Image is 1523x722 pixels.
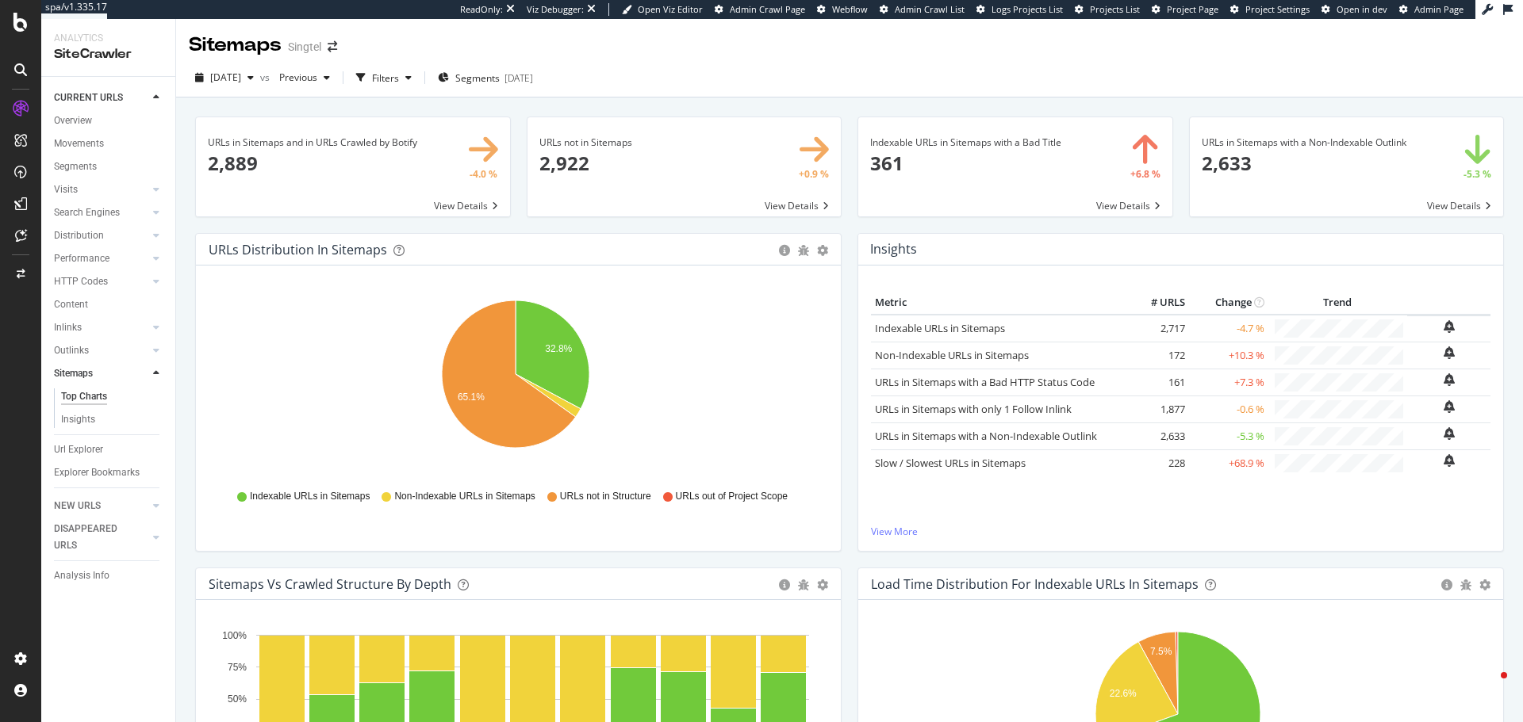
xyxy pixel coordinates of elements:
div: Load Time Distribution for Indexable URLs in Sitemaps [871,576,1199,592]
div: Insights [61,411,95,428]
div: arrow-right-arrow-left [328,41,337,52]
a: HTTP Codes [54,273,148,290]
span: Segments [455,71,500,85]
span: Webflow [832,3,868,15]
span: Projects List [1090,3,1140,15]
span: Logs Projects List [992,3,1063,15]
span: Non-Indexable URLs in Sitemaps [394,490,535,503]
a: Explorer Bookmarks [54,464,164,481]
a: URLs in Sitemaps with only 1 Follow Inlink [875,402,1072,416]
td: 172 [1126,342,1189,369]
a: Search Engines [54,204,148,221]
a: CURRENT URLS [54,90,148,106]
div: gear [817,579,828,590]
span: Project Page [1167,3,1218,15]
div: bell-plus [1444,320,1455,333]
span: Indexable URLs in Sitemaps [250,490,370,503]
div: bell-plus [1444,373,1455,386]
div: bug [798,579,809,590]
div: Filters [372,71,399,85]
text: 75% [228,662,247,673]
text: 7.5% [1150,646,1172,657]
div: NEW URLS [54,498,101,514]
div: Movements [54,136,104,152]
button: Segments[DATE] [432,65,539,90]
div: bell-plus [1444,427,1455,440]
div: HTTP Codes [54,273,108,290]
div: bell-plus [1444,346,1455,359]
span: Admin Crawl Page [730,3,805,15]
span: Admin Crawl List [895,3,965,15]
div: Sitemaps [54,365,93,382]
a: Non-Indexable URLs in Sitemaps [875,348,1029,362]
a: Open Viz Editor [622,3,703,16]
text: 32.8% [545,343,572,354]
a: URLs in Sitemaps with a Bad HTTP Status Code [875,375,1095,389]
div: gear [1479,579,1490,590]
span: Open Viz Editor [638,3,703,15]
span: vs [260,71,273,84]
div: circle-info [1441,579,1452,590]
h4: Insights [870,239,917,260]
div: Distribution [54,227,104,244]
th: Change [1189,291,1268,315]
a: Projects List [1075,3,1140,16]
div: ReadOnly: [460,3,503,16]
div: Top Charts [61,388,107,405]
a: Project Settings [1230,3,1310,16]
span: Project Settings [1245,3,1310,15]
a: Admin Crawl Page [715,3,805,16]
div: DISAPPEARED URLS [54,521,134,554]
a: Segments [54,159,164,175]
button: [DATE] [189,65,260,90]
div: gear [817,245,828,256]
div: Analytics [54,32,163,45]
td: -5.3 % [1189,422,1268,449]
div: circle-info [779,579,790,590]
a: Admin Page [1399,3,1464,16]
div: circle-info [779,245,790,256]
td: -0.6 % [1189,395,1268,422]
text: 22.6% [1110,688,1137,699]
a: DISAPPEARED URLS [54,521,148,554]
div: bug [798,245,809,256]
a: Project Page [1152,3,1218,16]
div: Performance [54,250,109,267]
span: Admin Page [1414,3,1464,15]
text: 100% [222,630,247,641]
div: Sitemaps [189,32,282,59]
a: View More [871,525,1490,538]
div: Viz Debugger: [527,3,584,16]
a: Performance [54,250,148,267]
a: Outlinks [54,342,148,359]
div: CURRENT URLS [54,90,123,106]
iframe: Intercom live chat [1469,668,1507,706]
button: Previous [273,65,336,90]
td: -4.7 % [1189,315,1268,342]
a: Indexable URLs in Sitemaps [875,321,1005,335]
div: bell-plus [1444,400,1455,413]
a: Overview [54,113,164,129]
a: URLs in Sitemaps with a Non-Indexable Outlink [875,429,1097,443]
svg: A chart. [209,291,823,475]
a: Slow / Slowest URLs in Sitemaps [875,456,1026,470]
a: Movements [54,136,164,152]
td: +7.3 % [1189,369,1268,395]
text: 65.1% [458,392,485,403]
td: 2,633 [1126,422,1189,449]
div: Segments [54,159,97,175]
a: Insights [61,411,164,428]
td: 2,717 [1126,315,1189,342]
button: Filters [350,65,418,90]
td: 1,877 [1126,395,1189,422]
span: Open in dev [1337,3,1387,15]
div: [DATE] [504,71,533,85]
div: URLs Distribution in Sitemaps [209,242,387,258]
div: Analysis Info [54,567,109,584]
div: Sitemaps vs Crawled Structure by Depth [209,576,451,592]
span: Previous [273,71,317,84]
th: Metric [871,291,1126,315]
div: bell-plus [1444,454,1455,467]
div: Explorer Bookmarks [54,464,140,481]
